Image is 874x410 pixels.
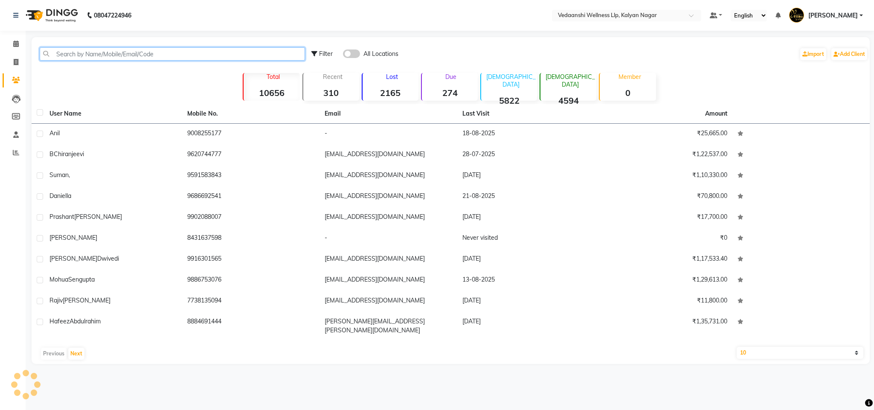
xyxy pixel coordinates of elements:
[457,124,595,145] td: 18-08-2025
[422,87,478,98] strong: 274
[831,48,867,60] a: Add Client
[49,297,63,304] span: Rajiv
[319,228,457,249] td: -
[49,192,71,200] span: Daniella
[595,249,732,270] td: ₹1,17,533.40
[544,73,596,88] p: [DEMOGRAPHIC_DATA]
[244,87,299,98] strong: 10656
[44,104,182,124] th: User Name
[182,186,320,207] td: 9686692541
[481,95,537,106] strong: 5822
[49,255,97,262] span: [PERSON_NAME]
[457,270,595,291] td: 13-08-2025
[457,291,595,312] td: [DATE]
[63,297,110,304] span: [PERSON_NAME]
[457,249,595,270] td: [DATE]
[366,73,418,81] p: Lost
[303,87,359,98] strong: 310
[457,207,595,228] td: [DATE]
[319,291,457,312] td: [EMAIL_ADDRESS][DOMAIN_NAME]
[800,48,826,60] a: Import
[182,104,320,124] th: Mobile No.
[182,228,320,249] td: 8431637598
[595,312,732,340] td: ₹1,35,731.00
[69,171,70,179] span: ,
[319,104,457,124] th: Email
[49,171,69,179] span: Suman
[363,49,398,58] span: All Locations
[595,145,732,166] td: ₹1,22,537.00
[700,104,732,123] th: Amount
[40,47,305,61] input: Search by Name/Mobile/Email/Code
[319,249,457,270] td: [EMAIL_ADDRESS][DOMAIN_NAME]
[49,150,54,158] span: B
[49,317,70,325] span: Hafeez
[595,291,732,312] td: ₹11,800.00
[74,213,122,221] span: [PERSON_NAME]
[49,213,74,221] span: Prashant
[603,73,656,81] p: Member
[49,234,97,241] span: [PERSON_NAME]
[182,270,320,291] td: 9886753076
[600,87,656,98] strong: 0
[319,270,457,291] td: [EMAIL_ADDRESS][DOMAIN_NAME]
[68,348,84,360] button: Next
[68,276,95,283] span: Sengupta
[457,104,595,124] th: Last Visit
[22,3,80,27] img: logo
[182,207,320,228] td: 9902088007
[182,124,320,145] td: 9008255177
[182,249,320,270] td: 9916301565
[595,186,732,207] td: ₹70,800.00
[54,150,84,158] span: Chiranjeevi
[457,166,595,186] td: [DATE]
[457,228,595,249] td: Never visited
[424,73,478,81] p: Due
[247,73,299,81] p: Total
[363,87,418,98] strong: 2165
[319,50,333,58] span: Filter
[595,228,732,249] td: ₹0
[540,95,596,106] strong: 4594
[319,312,457,340] td: [PERSON_NAME][EMAIL_ADDRESS][PERSON_NAME][DOMAIN_NAME]
[307,73,359,81] p: Recent
[595,124,732,145] td: ₹25,665.00
[182,145,320,166] td: 9620744777
[49,129,60,137] span: Anil
[319,207,457,228] td: [EMAIL_ADDRESS][DOMAIN_NAME]
[595,166,732,186] td: ₹1,10,330.00
[457,145,595,166] td: 28-07-2025
[595,270,732,291] td: ₹1,29,613.00
[319,145,457,166] td: [EMAIL_ADDRESS][DOMAIN_NAME]
[319,166,457,186] td: [EMAIL_ADDRESS][DOMAIN_NAME]
[457,312,595,340] td: [DATE]
[789,8,804,23] img: Ashik
[319,186,457,207] td: [EMAIL_ADDRESS][DOMAIN_NAME]
[182,166,320,186] td: 9591583843
[97,255,119,262] span: Dwivedi
[182,312,320,340] td: 8884691444
[70,317,101,325] span: Abdulrahim
[485,73,537,88] p: [DEMOGRAPHIC_DATA]
[94,3,131,27] b: 08047224946
[319,124,457,145] td: -
[457,186,595,207] td: 21-08-2025
[49,276,68,283] span: Mohua
[182,291,320,312] td: 7738135094
[808,11,858,20] span: [PERSON_NAME]
[595,207,732,228] td: ₹17,700.00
